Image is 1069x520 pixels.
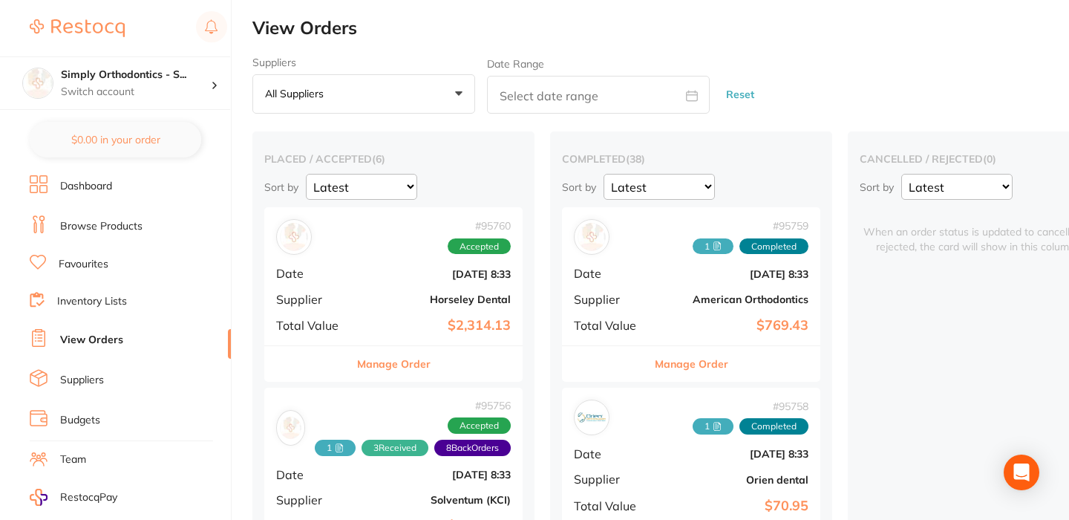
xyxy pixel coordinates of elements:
b: [DATE] 8:33 [362,268,511,280]
input: Select date range [487,76,710,114]
img: Solventum (KCI) [280,417,301,438]
span: Date [276,468,350,481]
h2: completed ( 38 ) [562,152,820,166]
img: RestocqPay [30,489,48,506]
span: Supplier [276,493,350,507]
img: Horseley Dental [280,223,308,251]
span: Total Value [574,499,648,513]
b: [DATE] 8:33 [362,469,511,481]
b: [DATE] 8:33 [660,448,808,460]
label: Date Range [487,58,544,70]
span: # 95759 [693,220,808,232]
b: [DATE] 8:33 [660,268,808,280]
span: Back orders [434,440,511,456]
b: Horseley Dental [362,293,511,305]
b: $2,314.13 [362,318,511,334]
b: Orien dental [660,474,808,486]
a: Budgets [60,413,100,428]
a: View Orders [60,333,123,348]
button: Manage Order [357,346,431,382]
h4: Simply Orthodontics - Sunbury [61,68,211,82]
span: # 95758 [693,400,808,412]
span: Date [574,267,648,280]
img: Simply Orthodontics - Sunbury [23,68,53,98]
a: Team [60,452,86,467]
b: $70.95 [660,498,808,514]
a: Dashboard [60,179,112,194]
img: Orien dental [578,403,606,432]
p: Switch account [61,85,211,100]
span: Date [574,447,648,461]
button: Reset [722,75,759,114]
b: Solventum (KCI) [362,494,511,506]
div: Open Intercom Messenger [1004,455,1039,490]
b: $769.43 [660,318,808,334]
span: # 95756 [305,400,511,412]
span: Received [362,440,428,456]
span: Date [276,267,350,280]
button: All suppliers [252,74,475,114]
p: Sort by [264,181,298,194]
button: $0.00 in your order [30,122,201,157]
span: Supplier [276,293,350,306]
a: Browse Products [60,219,143,234]
span: Total Value [574,319,648,332]
a: Restocq Logo [30,11,125,45]
span: Received [315,440,356,456]
span: # 95760 [448,220,511,232]
span: Received [693,418,733,435]
b: American Orthodontics [660,293,808,305]
span: Supplier [574,472,648,486]
button: Manage Order [655,346,728,382]
span: Total Value [276,319,350,332]
p: All suppliers [265,87,330,100]
a: RestocqPay [30,489,117,506]
span: Completed [739,238,808,255]
a: Inventory Lists [57,294,127,309]
h2: View Orders [252,18,1069,39]
label: Suppliers [252,56,475,68]
p: Sort by [562,181,596,194]
h2: placed / accepted ( 6 ) [264,152,523,166]
span: Accepted [448,417,511,434]
a: Favourites [59,257,108,272]
a: Suppliers [60,373,104,388]
span: Received [693,238,733,255]
span: Accepted [448,238,511,255]
span: Supplier [574,293,648,306]
img: American Orthodontics [578,223,606,251]
span: Completed [739,418,808,435]
span: RestocqPay [60,490,117,505]
img: Restocq Logo [30,19,125,37]
p: Sort by [860,181,894,194]
div: Horseley Dental#95760AcceptedDate[DATE] 8:33SupplierHorseley DentalTotal Value$2,314.13Manage Order [264,207,523,382]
